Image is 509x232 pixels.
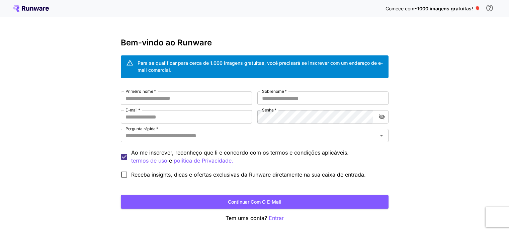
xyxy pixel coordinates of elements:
button: Continuar com o e-mail [121,195,389,209]
font: Pergunta rápida [125,126,156,131]
font: termos de uso [131,157,167,164]
font: Tem uma conta? [226,215,267,221]
font: Continuar com o e-mail [228,199,281,205]
button: alternar visibilidade da senha [376,111,388,123]
button: Para se qualificar para crédito gratuito, você precisa se inscrever com um endereço de e-mail com... [483,1,496,15]
button: Ao me inscrever, reconheço que li e concordo com os termos e condições aplicáveis. termos de uso e [174,157,233,165]
font: Primeiro nome [125,89,153,94]
font: Bem-vindo ao Runware [121,38,212,47]
font: Para se qualificar para cerca de 1.000 imagens gratuitas, você precisará se inscrever com um ende... [138,60,383,73]
button: Abrir [377,131,386,140]
font: Sobrenome [262,89,284,94]
button: Ao me inscrever, reconheço que li e concordo com os termos e condições aplicáveis. e política de ... [131,157,167,165]
font: E-mail [125,107,138,112]
font: ~1000 imagens gratuitas! 🎈 [414,6,480,11]
font: Receba insights, dicas e ofertas exclusivas da Runware diretamente na sua caixa de entrada. [131,171,366,178]
font: e [169,157,172,164]
font: Entrar [269,215,284,221]
font: Ao me inscrever, reconheço que li e concordo com os termos e condições aplicáveis. [131,149,349,156]
font: Senha [262,107,274,112]
font: política de Privacidade. [174,157,233,164]
button: Entrar [269,214,284,222]
font: Comece com [386,6,414,11]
